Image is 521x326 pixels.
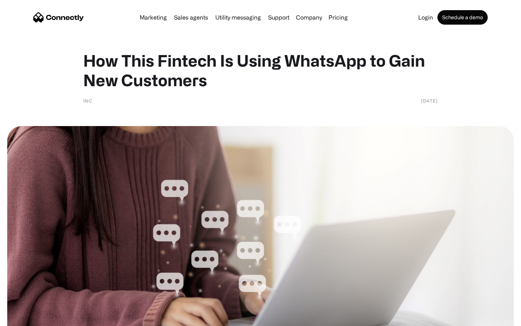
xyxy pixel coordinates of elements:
[7,313,43,323] aside: Language selected: English
[326,14,351,20] a: Pricing
[137,14,170,20] a: Marketing
[83,97,92,104] div: INC
[415,14,436,20] a: Login
[265,14,292,20] a: Support
[296,12,322,22] div: Company
[83,51,438,90] h1: How This Fintech Is Using WhatsApp to Gain New Customers
[171,14,211,20] a: Sales agents
[14,313,43,323] ul: Language list
[212,14,264,20] a: Utility messaging
[437,10,488,25] a: Schedule a demo
[421,97,438,104] div: [DATE]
